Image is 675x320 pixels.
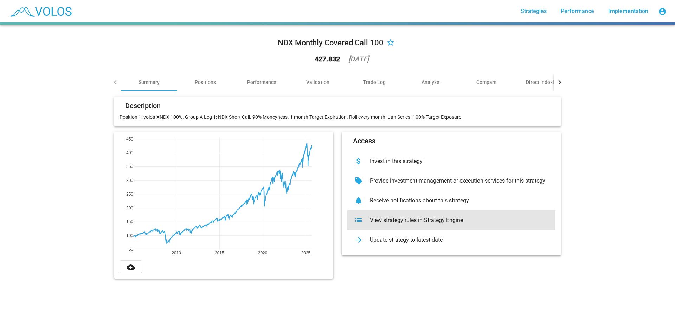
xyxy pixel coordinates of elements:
a: Strategies [515,5,552,18]
div: Receive notifications about this strategy [364,197,550,204]
button: View strategy rules in Strategy Engine [347,210,555,230]
button: Receive notifications about this strategy [347,191,555,210]
mat-icon: arrow_forward [353,234,364,246]
div: NDX Monthly Covered Call 100 [278,37,384,48]
div: View strategy rules in Strategy Engine [364,217,550,224]
a: Implementation [603,5,654,18]
div: Performance [247,79,276,86]
mat-card-title: Description [125,102,161,109]
div: Compare [476,79,497,86]
button: Invest in this strategy [347,151,555,171]
div: Provide investment management or execution services for this strategy [364,177,550,184]
button: Update strategy to latest date [347,230,555,250]
mat-icon: attach_money [353,156,364,167]
mat-card-title: Access [353,137,375,144]
div: Trade Log [363,79,386,86]
div: Invest in this strategy [364,158,550,165]
div: Direct Indexing [526,79,560,86]
mat-icon: notifications [353,195,364,206]
div: Analyze [422,79,439,86]
div: [DATE] [348,55,369,63]
div: Update strategy to latest date [364,236,550,243]
div: 427.832 [315,55,340,63]
div: Validation [306,79,329,86]
div: Positions [195,79,216,86]
p: Position 1: volos-XNDX 100%. Group A Leg 1: NDX Short Call. 90% Moneyness. 1 month Target Expirat... [120,113,555,120]
span: Strategies [521,8,547,14]
div: Summary [139,79,160,86]
span: Implementation [608,8,648,14]
a: Performance [555,5,600,18]
span: Performance [561,8,594,14]
mat-icon: list [353,215,364,226]
button: Provide investment management or execution services for this strategy [347,171,555,191]
mat-icon: star_border [386,39,395,47]
mat-icon: cloud_download [127,263,135,271]
mat-icon: account_circle [658,7,667,16]
summary: DescriptionPosition 1: volos-XNDX 100%. Group A Leg 1: NDX Short Call. 90% Moneyness. 1 month Tar... [110,91,565,284]
mat-icon: sell [353,175,364,187]
img: blue_transparent.png [6,2,75,20]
